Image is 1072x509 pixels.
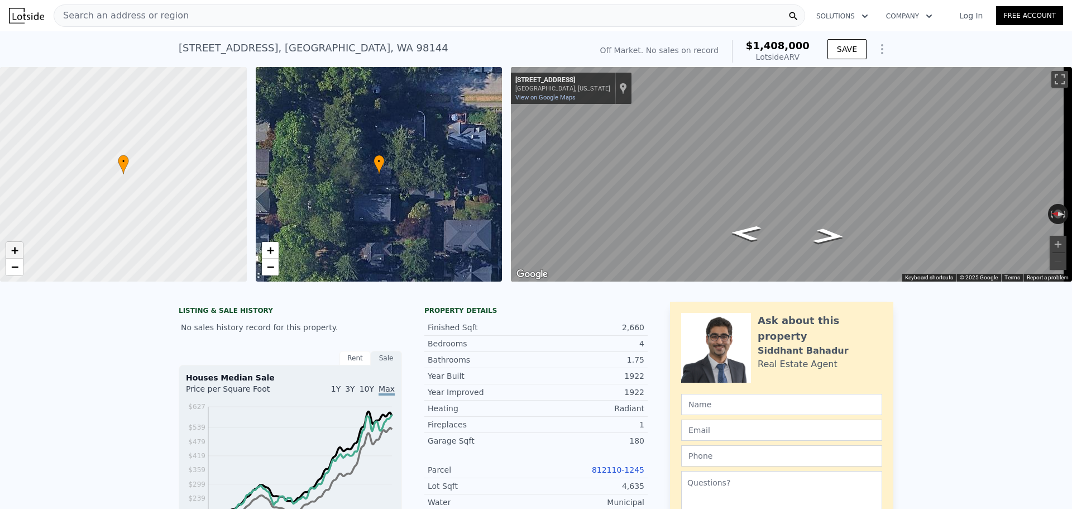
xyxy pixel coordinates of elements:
button: Show Options [871,38,893,60]
button: Solutions [807,6,877,26]
tspan: $419 [188,452,205,460]
div: Map [511,67,1072,282]
button: Keyboard shortcuts [905,274,953,282]
div: Year Improved [428,387,536,398]
tspan: $299 [188,481,205,488]
div: Property details [424,306,648,315]
div: Houses Median Sale [186,372,395,383]
div: Water [428,497,536,508]
span: + [266,243,274,257]
div: Sale [371,351,402,365]
div: • [374,155,385,174]
button: Toggle fullscreen view [1051,71,1068,88]
div: Street View [511,67,1072,282]
div: Heating [428,403,536,414]
tspan: $359 [188,466,205,474]
div: Ask about this property [758,313,882,344]
button: Company [877,6,941,26]
div: Finished Sqft [428,322,536,333]
a: Terms (opens in new tab) [1004,274,1020,280]
div: 1 [536,419,644,430]
div: Lot Sqft [428,481,536,492]
div: Off Market. No sales on record [600,45,719,56]
span: Search an address or region [54,9,189,22]
div: Rent [339,351,371,365]
div: No sales history record for this property. [179,317,402,337]
img: Lotside [9,8,44,23]
div: [STREET_ADDRESS] [515,76,610,85]
a: View on Google Maps [515,94,576,101]
path: Go South, 39th Ave S [800,225,858,248]
button: Rotate counterclockwise [1048,204,1054,224]
span: • [118,156,129,167]
a: Report a problem [1027,274,1069,280]
div: Garage Sqft [428,435,536,446]
input: Name [681,394,882,415]
a: Free Account [996,6,1063,25]
tspan: $479 [188,438,205,446]
span: © 2025 Google [960,274,998,280]
div: • [118,155,129,174]
div: 1922 [536,387,644,398]
path: Go North, 39th Ave S [717,222,774,245]
div: 2,660 [536,322,644,333]
button: Zoom in [1050,236,1066,253]
div: [GEOGRAPHIC_DATA], [US_STATE] [515,85,610,92]
div: Radiant [536,403,644,414]
a: 812110-1245 [592,465,644,474]
a: Zoom out [6,259,23,275]
span: Max [379,384,395,396]
div: Bathrooms [428,354,536,365]
img: Google [514,267,551,282]
div: Lotside ARV [746,51,810,63]
a: Zoom in [262,242,279,259]
span: − [266,260,274,274]
div: Fireplaces [428,419,536,430]
div: [STREET_ADDRESS] , [GEOGRAPHIC_DATA] , WA 98144 [179,40,448,56]
span: 3Y [345,384,355,393]
div: 4 [536,338,644,349]
div: 180 [536,435,644,446]
div: 1.75 [536,354,644,365]
span: + [11,243,18,257]
tspan: $627 [188,403,205,411]
div: 1922 [536,370,644,382]
a: Zoom in [6,242,23,259]
span: • [374,156,385,167]
a: Zoom out [262,259,279,275]
div: Price per Square Foot [186,383,290,401]
button: Reset the view [1047,209,1068,219]
div: Real Estate Agent [758,358,837,371]
div: Siddhant Bahadur [758,344,849,358]
a: Open this area in Google Maps (opens a new window) [514,267,551,282]
span: $1,408,000 [746,40,810,51]
div: 4,635 [536,481,644,492]
div: Municipal [536,497,644,508]
a: Log In [946,10,996,21]
button: Zoom out [1050,253,1066,270]
button: SAVE [827,39,867,59]
span: 10Y [360,384,374,393]
div: Parcel [428,464,536,475]
tspan: $239 [188,494,205,502]
span: − [11,260,18,274]
a: Show location on map [619,82,627,94]
div: LISTING & SALE HISTORY [179,306,402,317]
div: Year Built [428,370,536,382]
input: Phone [681,445,882,467]
tspan: $539 [188,424,205,431]
div: Bedrooms [428,338,536,349]
button: Rotate clockwise [1063,204,1069,224]
span: 1Y [331,384,341,393]
input: Email [681,420,882,441]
